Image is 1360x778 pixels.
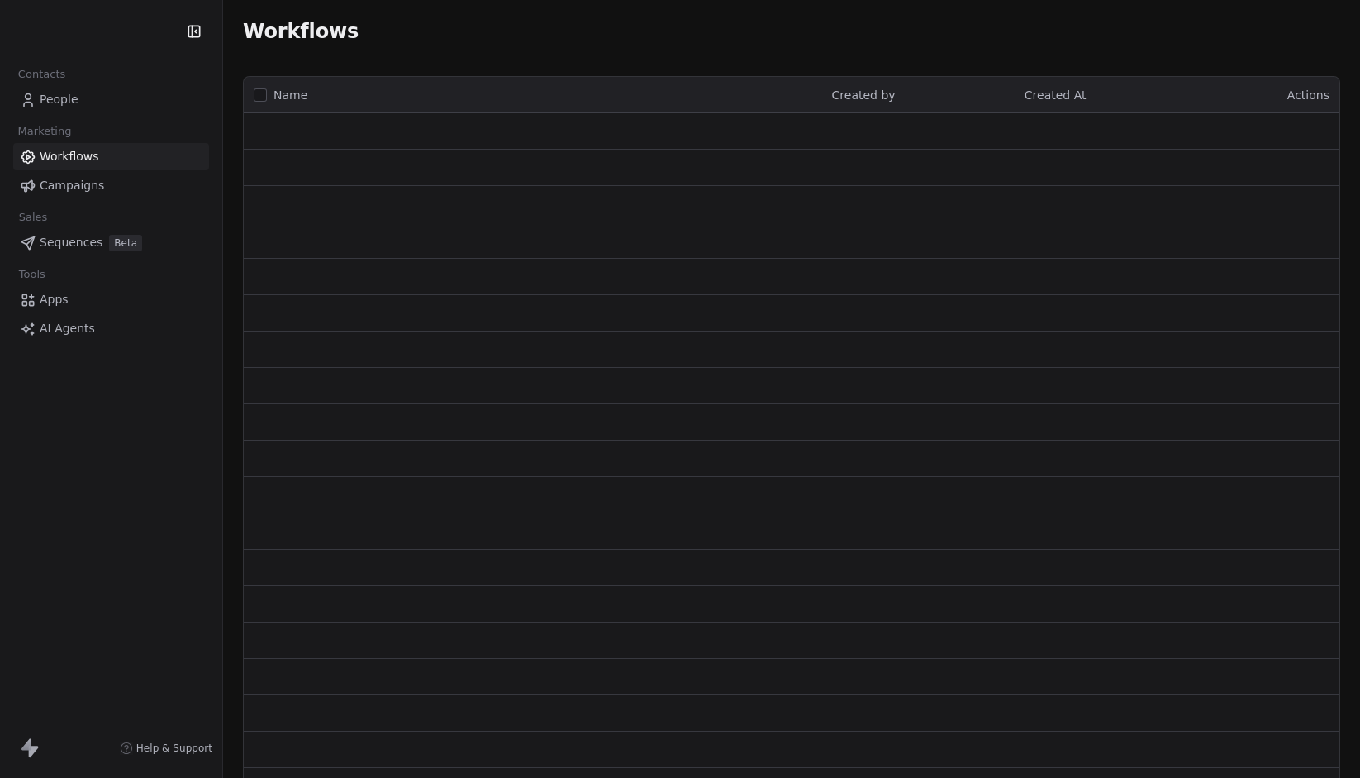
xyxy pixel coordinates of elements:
span: Actions [1287,88,1329,102]
span: Apps [40,291,69,308]
a: Apps [13,286,209,313]
span: Contacts [11,62,73,87]
span: Name [273,87,307,104]
span: People [40,91,78,108]
span: Tools [12,262,52,287]
span: Workflows [243,20,359,43]
span: Sales [12,205,55,230]
span: Help & Support [136,742,212,755]
a: Campaigns [13,172,209,199]
span: Marketing [11,119,78,144]
a: AI Agents [13,315,209,342]
span: AI Agents [40,320,95,337]
span: Campaigns [40,177,104,194]
span: Workflows [40,148,99,165]
span: Sequences [40,234,102,251]
a: People [13,86,209,113]
span: Beta [109,235,142,251]
a: Workflows [13,143,209,170]
span: Created by [832,88,896,102]
a: SequencesBeta [13,229,209,256]
span: Created At [1025,88,1087,102]
a: Help & Support [120,742,212,755]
